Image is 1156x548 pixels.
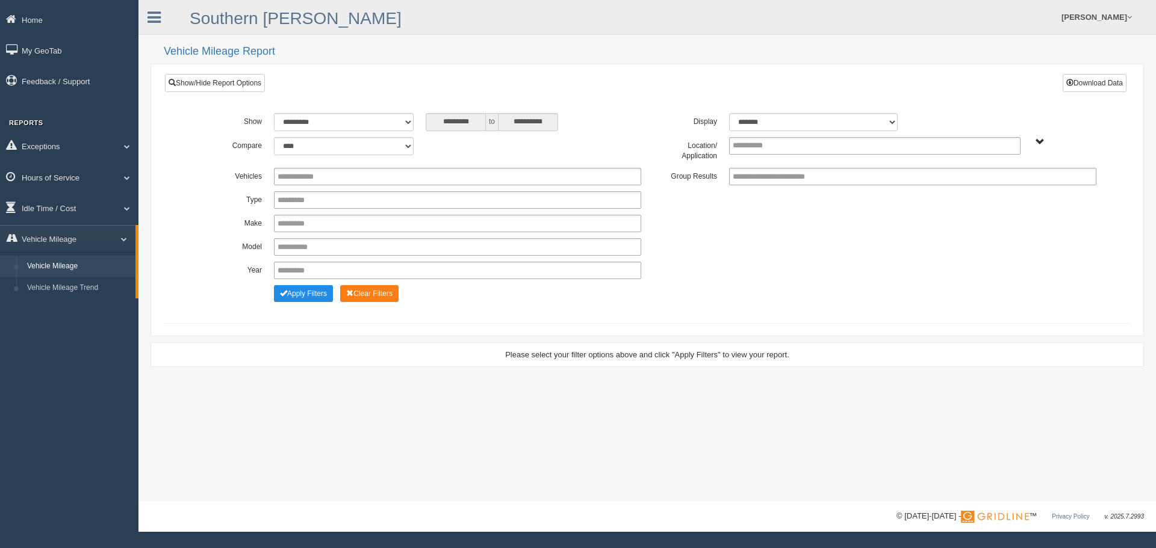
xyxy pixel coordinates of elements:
[22,256,135,277] a: Vehicle Mileage
[22,277,135,299] a: Vehicle Mileage Trend
[647,168,723,182] label: Group Results
[647,137,723,162] label: Location/ Application
[164,46,1144,58] h2: Vehicle Mileage Report
[647,113,723,128] label: Display
[192,168,268,182] label: Vehicles
[1105,513,1144,520] span: v. 2025.7.2993
[192,215,268,229] label: Make
[192,238,268,253] label: Model
[961,511,1029,523] img: Gridline
[274,285,333,302] button: Change Filter Options
[340,285,399,302] button: Change Filter Options
[161,349,1133,360] div: Please select your filter options above and click "Apply Filters" to view your report.
[165,74,265,92] a: Show/Hide Report Options
[192,262,268,276] label: Year
[190,9,402,28] a: Southern [PERSON_NAME]
[897,510,1144,523] div: © [DATE]-[DATE] - ™
[192,137,268,152] label: Compare
[486,113,498,131] span: to
[1063,74,1126,92] button: Download Data
[192,113,268,128] label: Show
[1052,513,1089,520] a: Privacy Policy
[192,191,268,206] label: Type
